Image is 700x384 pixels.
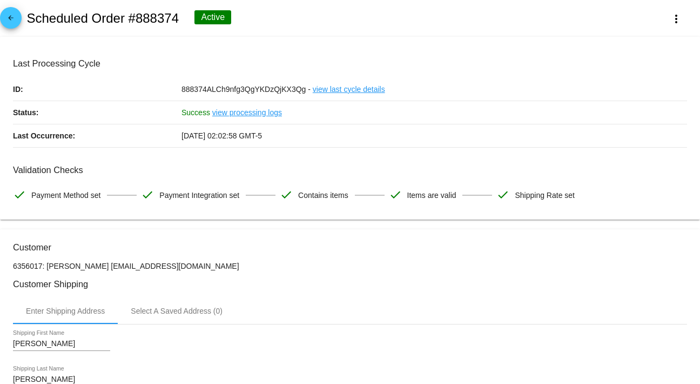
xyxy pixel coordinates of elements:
div: Active [194,10,231,24]
p: Status: [13,101,181,124]
h3: Validation Checks [13,165,687,175]
div: Enter Shipping Address [26,307,105,315]
input: Shipping First Name [13,340,110,348]
span: 888374ALCh9nfg3QgYKDzQjKX3Qg - [181,85,311,94]
input: Shipping Last Name [13,375,110,384]
h3: Customer [13,242,687,253]
span: Success [181,108,210,117]
p: 6356017: [PERSON_NAME] [EMAIL_ADDRESS][DOMAIN_NAME] [13,262,687,270]
p: Last Occurrence: [13,124,181,147]
p: ID: [13,78,181,101]
span: Payment Integration set [159,184,239,207]
span: Contains items [298,184,348,207]
span: Payment Method set [31,184,100,207]
mat-icon: check [13,188,26,201]
a: view processing logs [212,101,282,124]
mat-icon: check [389,188,402,201]
div: Select A Saved Address (0) [131,307,223,315]
mat-icon: arrow_back [4,14,17,27]
a: view last cycle details [313,78,385,101]
span: [DATE] 02:02:58 GMT-5 [181,131,262,140]
h2: Scheduled Order #888374 [26,11,179,26]
mat-icon: more_vert [670,12,683,25]
mat-icon: check [280,188,293,201]
span: Shipping Rate set [515,184,575,207]
h3: Customer Shipping [13,279,687,289]
span: Items are valid [407,184,456,207]
h3: Last Processing Cycle [13,58,687,69]
mat-icon: check [141,188,154,201]
mat-icon: check [496,188,509,201]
